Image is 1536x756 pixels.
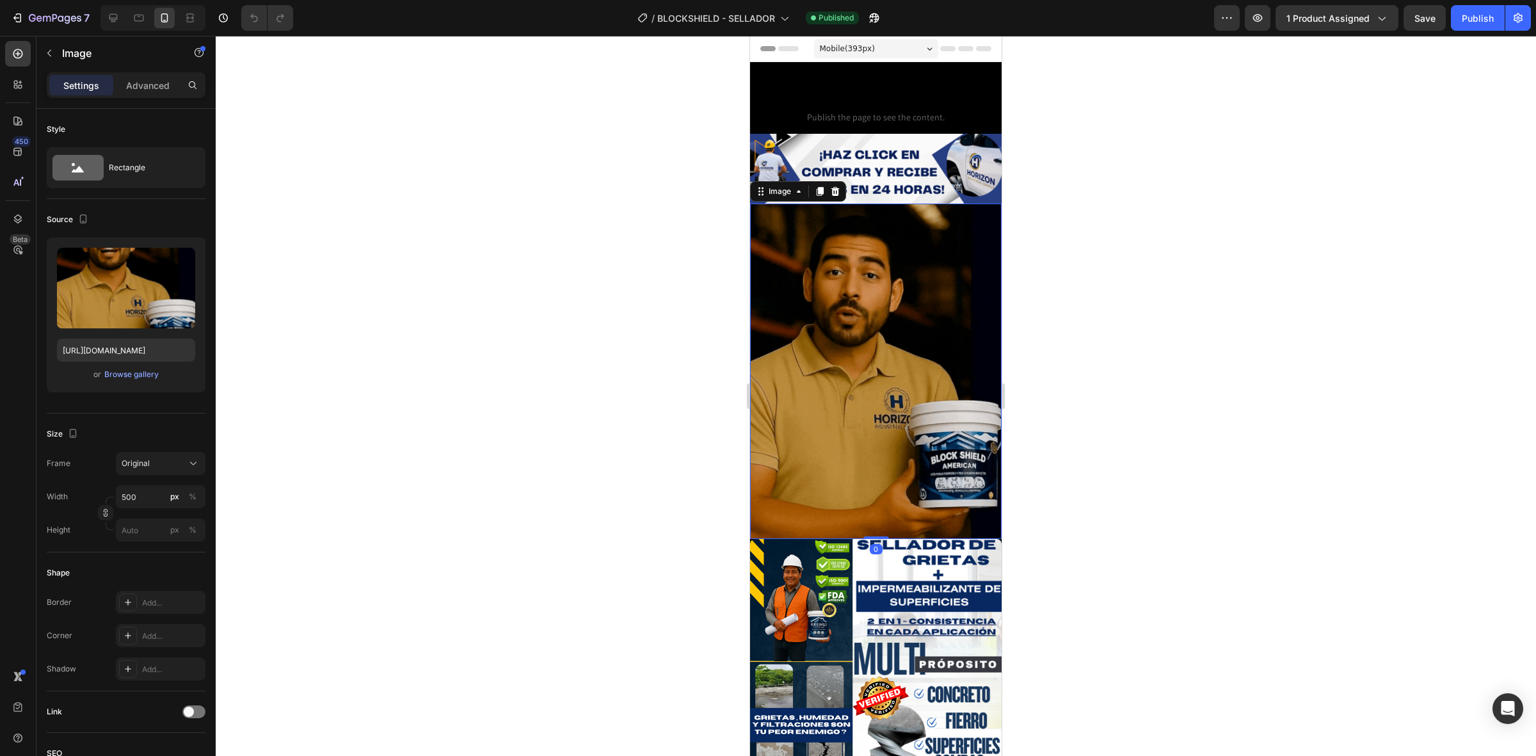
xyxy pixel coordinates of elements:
div: Style [47,124,65,135]
div: Border [47,597,72,608]
div: % [189,491,196,503]
input: px% [116,519,205,542]
label: Height [47,524,70,536]
div: 450 [12,136,31,147]
button: px [185,522,200,538]
span: Original [122,458,150,469]
button: % [167,522,182,538]
img: preview-image [57,248,195,328]
button: Original [116,452,205,475]
div: Browse gallery [104,369,159,380]
div: % [189,524,196,536]
span: BLOCKSHIELD - SELLADOR [657,12,775,25]
div: Add... [142,597,202,609]
span: Published [819,12,854,24]
p: Settings [63,79,99,92]
div: Corner [47,630,72,641]
span: or [93,367,101,382]
p: Advanced [126,79,170,92]
button: px [185,489,200,504]
div: px [170,524,179,536]
p: 7 [84,10,90,26]
button: % [167,489,182,504]
span: 1 product assigned [1286,12,1370,25]
span: Save [1414,13,1436,24]
button: Publish [1451,5,1505,31]
iframe: Design area [750,36,1002,756]
button: Save [1404,5,1446,31]
div: Open Intercom Messenger [1492,693,1523,724]
input: px% [116,485,205,508]
button: 1 product assigned [1276,5,1398,31]
p: Image [62,45,171,61]
div: Size [47,426,81,443]
div: Shape [47,567,70,579]
div: Publish [1462,12,1494,25]
div: Undo/Redo [241,5,293,31]
input: https://example.com/image.jpg [57,339,195,362]
span: / [652,12,655,25]
div: Add... [142,664,202,675]
div: Beta [10,234,31,245]
button: 7 [5,5,95,31]
div: Rectangle [109,153,187,182]
div: Shadow [47,663,76,675]
div: Source [47,211,91,229]
label: Frame [47,458,70,469]
div: Add... [142,631,202,642]
button: Browse gallery [104,368,159,381]
div: Link [47,706,62,718]
label: Width [47,491,68,503]
div: px [170,491,179,503]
